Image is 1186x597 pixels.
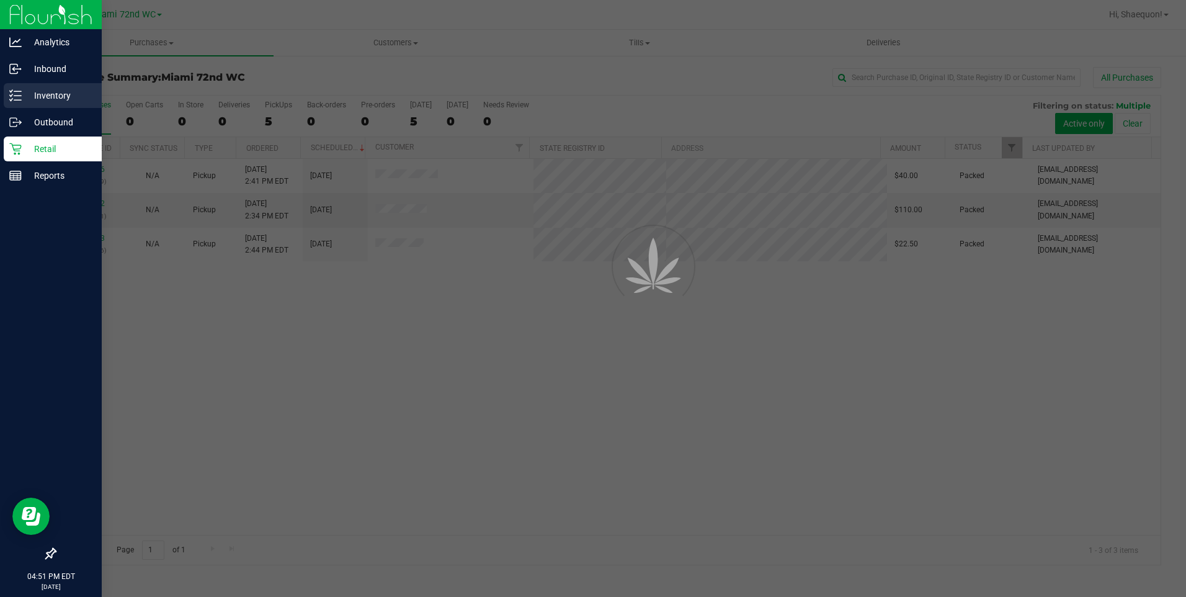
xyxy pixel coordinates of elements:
[9,36,22,48] inline-svg: Analytics
[22,61,96,76] p: Inbound
[22,115,96,130] p: Outbound
[6,582,96,591] p: [DATE]
[9,63,22,75] inline-svg: Inbound
[9,89,22,102] inline-svg: Inventory
[6,571,96,582] p: 04:51 PM EDT
[22,88,96,103] p: Inventory
[22,35,96,50] p: Analytics
[9,169,22,182] inline-svg: Reports
[9,143,22,155] inline-svg: Retail
[12,498,50,535] iframe: Resource center
[9,116,22,128] inline-svg: Outbound
[22,141,96,156] p: Retail
[22,168,96,183] p: Reports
